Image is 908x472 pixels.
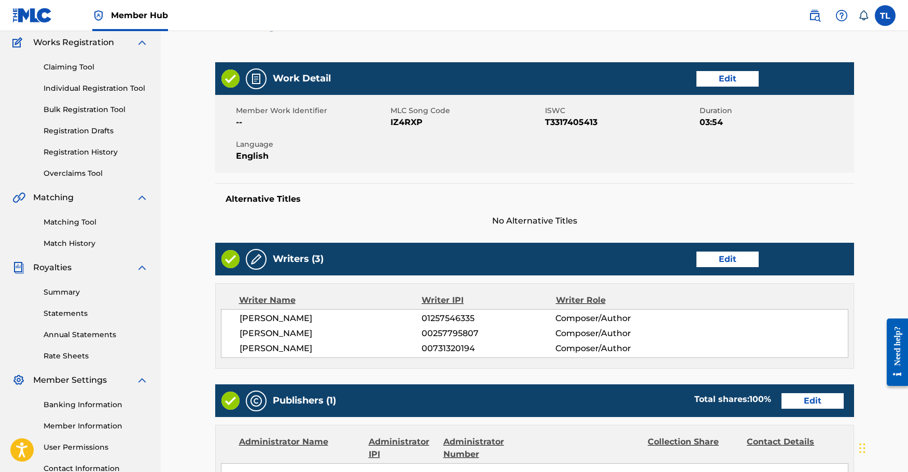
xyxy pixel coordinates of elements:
[696,71,759,87] a: Edit
[700,105,851,116] span: Duration
[44,126,148,136] a: Registration Drafts
[556,294,678,307] div: Writer Role
[273,253,324,265] h5: Writers (3)
[422,342,555,355] span: 00731320194
[859,433,865,464] div: Drag
[33,261,72,274] span: Royalties
[226,194,844,204] h5: Alternative Titles
[648,436,739,461] div: Collection Share
[273,395,336,407] h5: Publishers (1)
[390,116,542,129] span: IZ4RXP
[12,374,25,386] img: Member Settings
[240,342,422,355] span: [PERSON_NAME]
[136,374,148,386] img: expand
[221,70,240,88] img: Valid
[136,191,148,204] img: expand
[12,36,26,49] img: Works Registration
[808,9,821,22] img: search
[12,191,25,204] img: Matching
[804,5,825,26] a: Public Search
[33,36,114,49] span: Works Registration
[236,105,388,116] span: Member Work Identifier
[236,139,388,150] span: Language
[240,327,422,340] span: [PERSON_NAME]
[44,238,148,249] a: Match History
[555,327,677,340] span: Composer/Author
[221,392,240,410] img: Valid
[44,399,148,410] a: Banking Information
[273,73,331,85] h5: Work Detail
[136,36,148,49] img: expand
[747,436,838,461] div: Contact Details
[239,294,422,307] div: Writer Name
[44,442,148,453] a: User Permissions
[44,62,148,73] a: Claiming Tool
[136,261,148,274] img: expand
[44,421,148,432] a: Member Information
[12,261,25,274] img: Royalties
[236,150,388,162] span: English
[250,73,262,85] img: Work Detail
[694,393,771,406] div: Total shares:
[858,10,869,21] div: Notifications
[44,329,148,340] a: Annual Statements
[555,312,677,325] span: Composer/Author
[44,104,148,115] a: Bulk Registration Tool
[250,395,262,407] img: Publishers
[545,105,697,116] span: ISWC
[390,105,542,116] span: MLC Song Code
[422,312,555,325] span: 01257546335
[422,327,555,340] span: 00257795807
[856,422,908,472] iframe: Chat Widget
[92,9,105,22] img: Top Rightsholder
[835,9,848,22] img: help
[239,436,361,461] div: Administrator Name
[44,287,148,298] a: Summary
[240,312,422,325] span: [PERSON_NAME]
[44,217,148,228] a: Matching Tool
[44,168,148,179] a: Overclaims Tool
[749,394,771,404] span: 100 %
[555,342,677,355] span: Composer/Author
[879,311,908,394] iframe: Resource Center
[781,393,844,409] a: Edit
[422,294,556,307] div: Writer IPI
[111,9,168,21] span: Member Hub
[221,250,240,268] img: Valid
[44,351,148,362] a: Rate Sheets
[12,8,52,23] img: MLC Logo
[236,116,388,129] span: --
[831,5,852,26] div: Help
[696,252,759,267] a: Edit
[44,83,148,94] a: Individual Registration Tool
[700,116,851,129] span: 03:54
[875,5,896,26] div: User Menu
[33,374,107,386] span: Member Settings
[44,308,148,319] a: Statements
[215,215,854,227] span: No Alternative Titles
[369,436,436,461] div: Administrator IPI
[44,147,148,158] a: Registration History
[545,116,697,129] span: T3317405413
[250,253,262,266] img: Writers
[443,436,535,461] div: Administrator Number
[33,191,74,204] span: Matching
